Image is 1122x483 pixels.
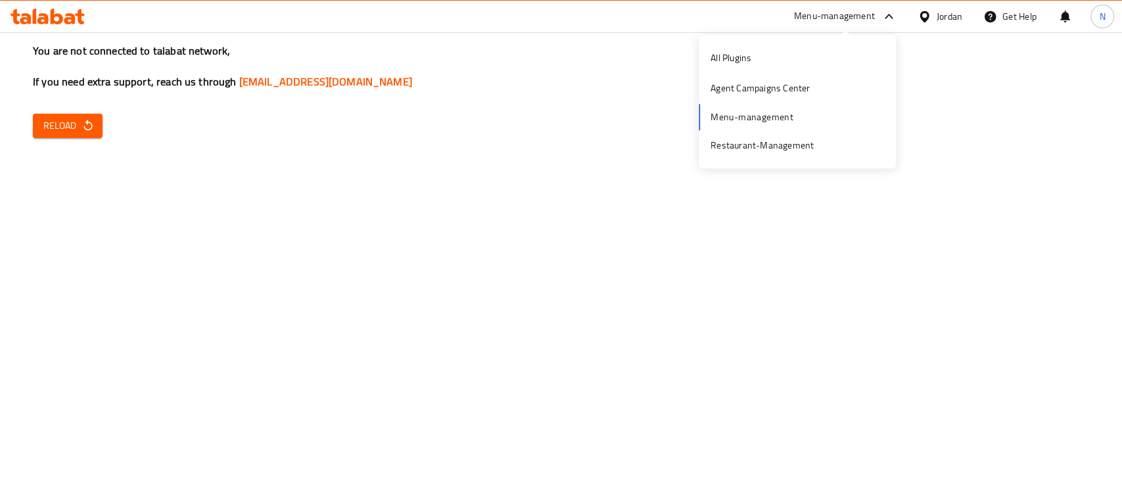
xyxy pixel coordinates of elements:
span: N [1099,9,1105,24]
a: [EMAIL_ADDRESS][DOMAIN_NAME] [239,72,412,91]
div: All Plugins [711,51,751,65]
span: Reload [43,118,92,134]
div: Jordan [937,9,962,24]
div: Agent Campaigns Center [711,81,810,96]
h3: You are not connected to talabat network, If you need extra support, reach us through [33,43,1089,89]
button: Reload [33,114,103,138]
div: Menu-management [794,9,875,24]
div: Restaurant-Management [711,138,814,152]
